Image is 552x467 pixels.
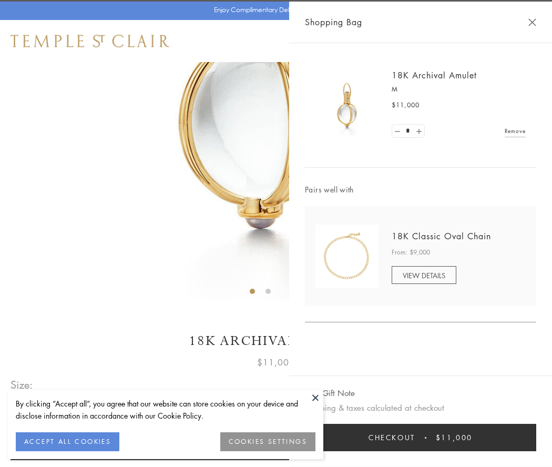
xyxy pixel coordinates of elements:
[392,266,456,284] a: VIEW DETAILS
[392,100,420,110] span: $11,000
[392,69,477,81] a: 18K Archival Amulet
[369,432,415,443] span: Checkout
[436,432,473,443] span: $11,000
[505,125,526,137] a: Remove
[11,35,169,47] img: Temple St. Clair
[16,432,119,451] button: ACCEPT ALL COOKIES
[392,84,526,95] p: M
[305,184,536,196] span: Pairs well with
[16,398,315,422] div: By clicking “Accept all”, you agree that our website can store cookies on your device and disclos...
[413,125,424,138] a: Set quantity to 2
[11,376,34,393] span: Size:
[305,15,362,29] span: Shopping Bag
[315,74,379,137] img: 18K Archival Amulet
[305,424,536,451] button: Checkout $11,000
[403,270,445,280] span: VIEW DETAILS
[257,356,295,369] span: $11,000
[315,225,379,288] img: N88865-OV18
[392,230,491,242] a: 18K Classic Oval Chain
[528,18,536,26] button: Close Shopping Bag
[214,5,333,15] p: Enjoy Complimentary Delivery & Returns
[305,401,536,414] p: Shipping & taxes calculated at checkout
[305,387,355,400] button: Add Gift Note
[11,332,541,350] h1: 18K Archival Amulet
[392,125,403,138] a: Set quantity to 0
[220,432,315,451] button: COOKIES SETTINGS
[392,247,430,258] span: From: $9,000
